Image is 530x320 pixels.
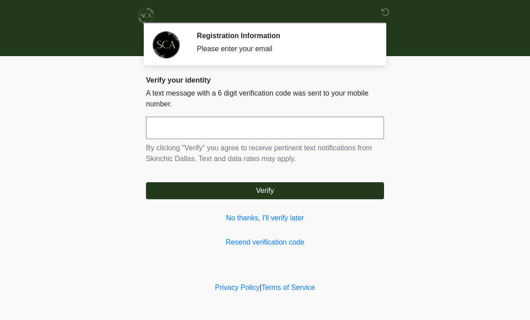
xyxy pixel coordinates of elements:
[260,284,261,291] a: |
[197,31,371,40] h2: Registration Information
[146,76,384,84] h2: Verify your identity
[146,237,384,248] a: Resend verification code
[153,31,180,58] img: Agent Avatar
[197,44,371,54] div: Please enter your email
[215,284,260,291] a: Privacy Policy
[137,7,155,25] img: Skinchic Dallas Logo
[146,182,384,199] button: Verify
[146,143,384,164] p: By clicking "Verify" you agree to receive pertinent text notifications from Skinchic Dallas. Text...
[261,284,315,291] a: Terms of Service
[146,88,384,110] p: A text message with a 6 digit verification code was sent to your mobile number.
[146,213,384,224] a: No thanks, I'll verify later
